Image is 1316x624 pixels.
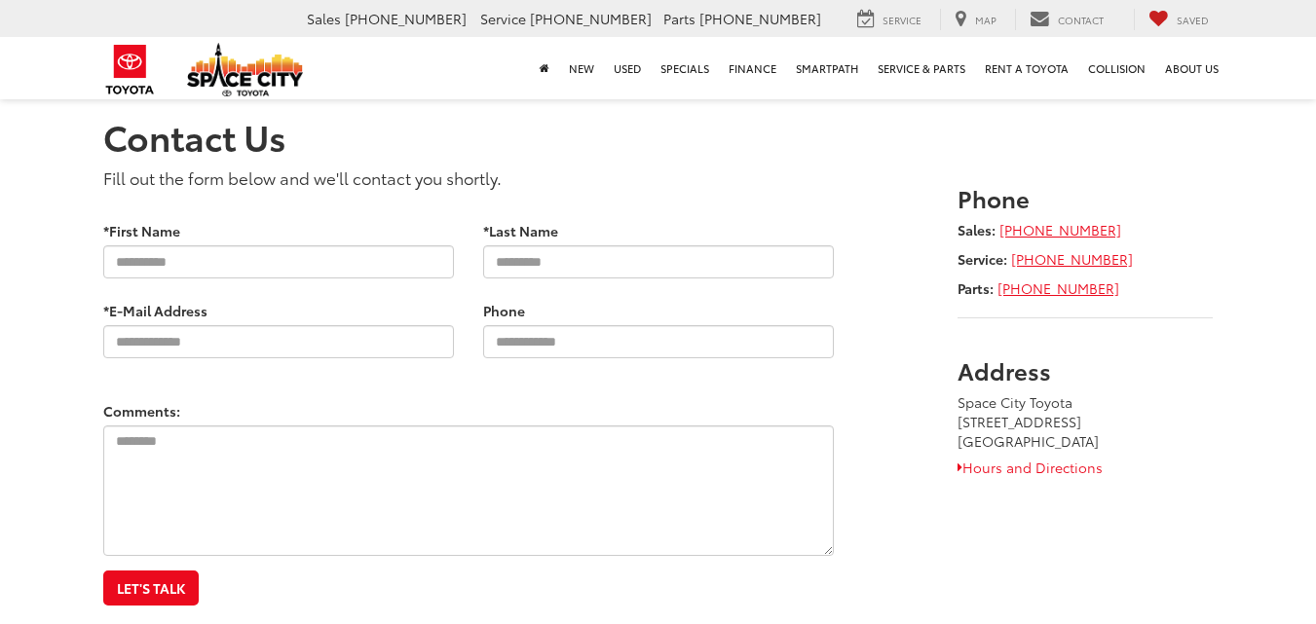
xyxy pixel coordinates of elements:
a: [PHONE_NUMBER] [997,278,1119,298]
a: Used [604,37,651,99]
h1: Contact Us [103,117,1214,156]
span: Service [480,9,526,28]
strong: Service: [958,249,1007,269]
a: Rent a Toyota [975,37,1078,99]
p: Fill out the form below and we'll contact you shortly. [103,165,834,189]
a: About Us [1155,37,1228,99]
span: [PHONE_NUMBER] [699,9,821,28]
strong: Sales: [958,220,996,239]
span: Map [975,13,996,27]
label: *E-Mail Address [103,301,207,320]
a: [PHONE_NUMBER] [999,220,1121,239]
a: Specials [651,37,719,99]
span: Parts [663,9,696,28]
img: Space City Toyota [187,43,304,96]
img: Toyota [94,38,167,101]
a: New [559,37,604,99]
span: Saved [1177,13,1209,27]
a: Service & Parts [868,37,975,99]
a: Collision [1078,37,1155,99]
label: Phone [483,301,525,320]
h3: Address [958,357,1214,383]
label: Comments: [103,401,180,421]
a: Finance [719,37,786,99]
span: [PHONE_NUMBER] [345,9,467,28]
a: Hours and Directions [958,458,1103,477]
a: Contact [1015,9,1118,30]
a: Service [843,9,936,30]
a: My Saved Vehicles [1134,9,1223,30]
label: *Last Name [483,221,558,240]
span: Sales [307,9,341,28]
strong: Parts: [958,278,994,298]
span: Service [883,13,921,27]
a: Map [940,9,1011,30]
a: SmartPath [786,37,868,99]
h3: Phone [958,185,1214,210]
a: [PHONE_NUMBER] [1011,249,1133,269]
span: Contact [1058,13,1104,27]
button: Let's Talk [103,570,199,606]
address: Space City Toyota [STREET_ADDRESS] [GEOGRAPHIC_DATA] [958,392,1214,451]
a: Home [530,37,559,99]
label: *First Name [103,221,180,240]
span: [PHONE_NUMBER] [530,9,652,28]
